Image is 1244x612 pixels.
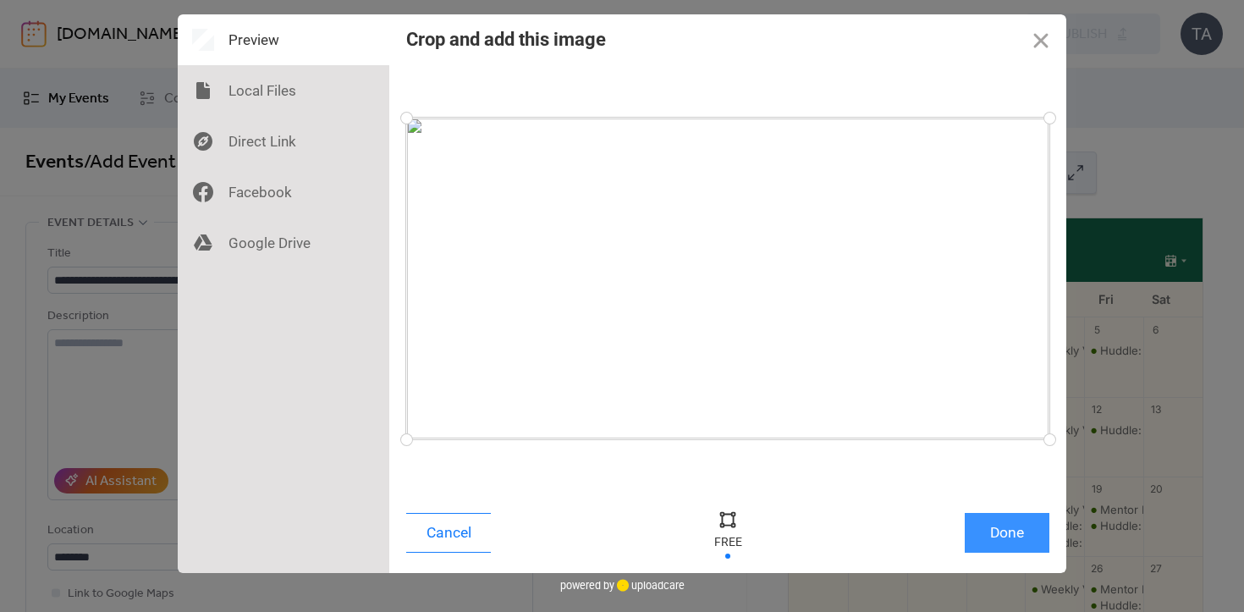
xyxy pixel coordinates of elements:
[178,65,389,116] div: Local Files
[614,579,685,592] a: uploadcare
[178,116,389,167] div: Direct Link
[1016,14,1066,65] button: Close
[178,167,389,218] div: Facebook
[406,29,606,50] div: Crop and add this image
[178,14,389,65] div: Preview
[965,513,1049,553] button: Done
[178,218,389,268] div: Google Drive
[406,513,491,553] button: Cancel
[560,573,685,598] div: powered by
